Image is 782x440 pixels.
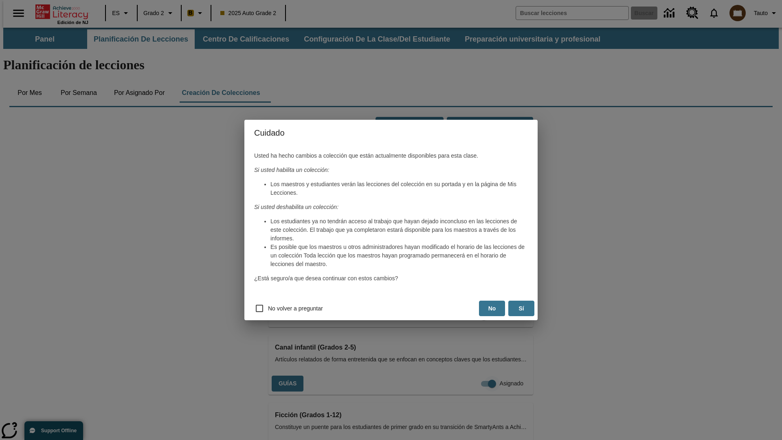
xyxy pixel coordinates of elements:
li: Es posible que los maestros u otros administradores hayan modificado el horario de las lecciones ... [270,243,528,268]
span: No volver a preguntar [268,304,323,313]
p: ¿Está seguro/a que desea continuar con estos cambios? [254,274,528,283]
em: Si usted habilita un colección: [254,167,329,173]
p: Usted ha hecho cambios a colección que están actualmente disponibles para esta clase. [254,152,528,160]
li: Los estudiantes ya no tendrán acceso al trabajo que hayan dejado inconcluso en las lecciones de e... [270,217,528,243]
button: Sí [508,301,534,317]
h4: Cuidado [244,120,538,146]
li: Los maestros y estudiantes verán las lecciones del colección en su portada y en la página de Mis ... [270,180,528,197]
button: No [479,301,505,317]
em: Si usted deshabilita un colección: [254,204,338,210]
